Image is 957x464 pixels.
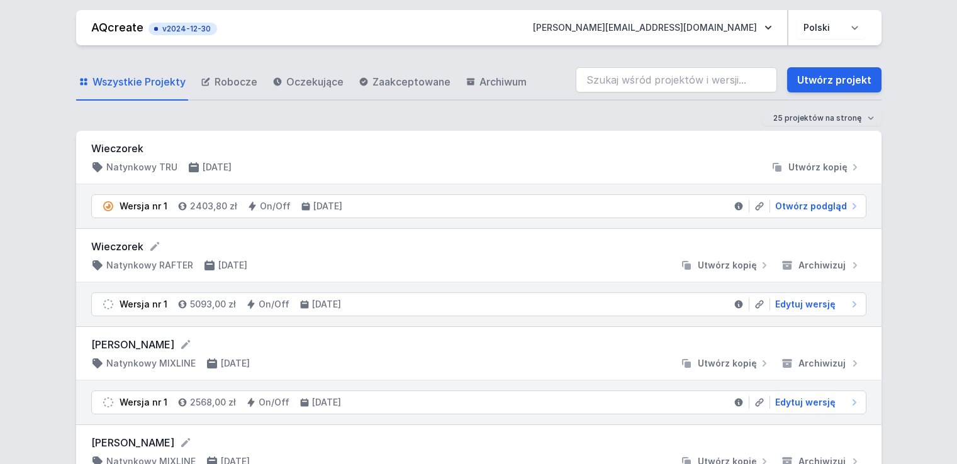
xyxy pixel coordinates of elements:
[91,141,866,156] h3: Wieczorek
[203,161,232,174] h4: [DATE]
[259,298,289,311] h4: On/Off
[218,259,247,272] h4: [DATE]
[120,396,167,409] div: Wersja nr 1
[770,396,861,409] a: Edytuj wersję
[770,298,861,311] a: Edytuj wersję
[796,16,866,39] select: Wybierz język
[260,200,291,213] h4: On/Off
[102,200,115,213] img: pending.svg
[270,64,346,101] a: Oczekujące
[775,396,836,409] span: Edytuj wersję
[798,357,846,370] span: Archiwizuj
[372,74,451,89] span: Zaakceptowane
[698,357,757,370] span: Utwórz kopię
[787,67,881,92] a: Utwórz projekt
[221,357,250,370] h4: [DATE]
[91,21,143,34] a: AQcreate
[776,259,866,272] button: Archiwizuj
[179,436,192,449] button: Edytuj nazwę projektu
[766,161,866,174] button: Utwórz kopię
[463,64,529,101] a: Archiwum
[106,357,196,370] h4: Natynkowy MIXLINE
[775,298,836,311] span: Edytuj wersję
[675,357,776,370] button: Utwórz kopię
[120,298,167,311] div: Wersja nr 1
[259,396,289,409] h4: On/Off
[312,396,341,409] h4: [DATE]
[120,200,167,213] div: Wersja nr 1
[91,337,866,352] form: [PERSON_NAME]
[798,259,846,272] span: Archiwizuj
[155,24,211,34] span: v2024-12-30
[92,74,186,89] span: Wszystkie Projekty
[148,20,217,35] button: v2024-12-30
[102,298,115,311] img: draft.svg
[106,161,177,174] h4: Natynkowy TRU
[479,74,527,89] span: Archiwum
[190,298,236,311] h4: 5093,00 zł
[102,396,115,409] img: draft.svg
[215,74,257,89] span: Robocze
[312,298,341,311] h4: [DATE]
[698,259,757,272] span: Utwórz kopię
[190,200,237,213] h4: 2403,80 zł
[76,64,188,101] a: Wszystkie Projekty
[106,259,193,272] h4: Natynkowy RAFTER
[675,259,776,272] button: Utwórz kopię
[775,200,847,213] span: Otwórz podgląd
[91,435,866,450] form: [PERSON_NAME]
[776,357,866,370] button: Archiwizuj
[356,64,453,101] a: Zaakceptowane
[313,200,342,213] h4: [DATE]
[179,338,192,351] button: Edytuj nazwę projektu
[788,161,848,174] span: Utwórz kopię
[198,64,260,101] a: Robocze
[523,16,782,39] button: [PERSON_NAME][EMAIL_ADDRESS][DOMAIN_NAME]
[286,74,344,89] span: Oczekujące
[770,200,861,213] a: Otwórz podgląd
[91,239,866,254] form: Wieczorek
[148,240,161,253] button: Edytuj nazwę projektu
[576,67,777,92] input: Szukaj wśród projektów i wersji...
[190,396,236,409] h4: 2568,00 zł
